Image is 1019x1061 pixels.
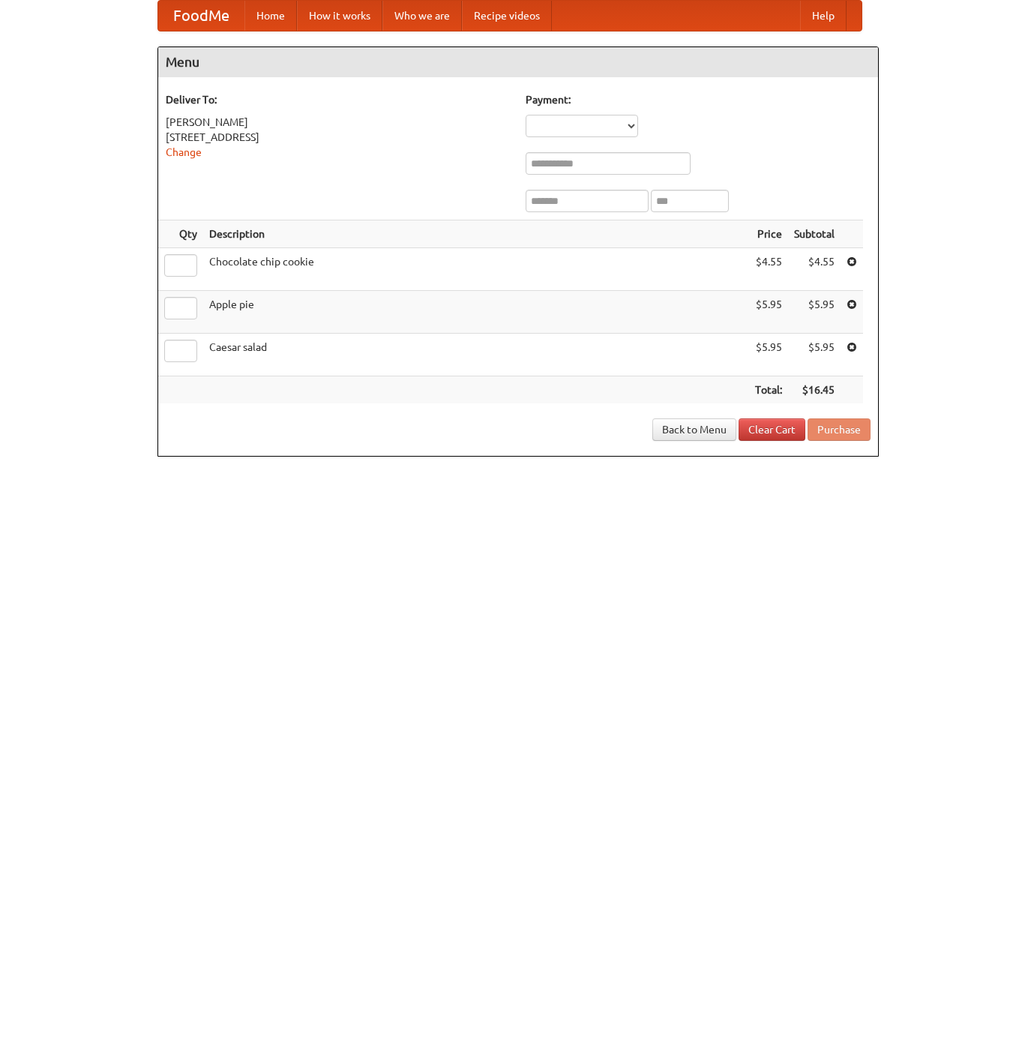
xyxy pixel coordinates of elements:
[166,146,202,158] a: Change
[788,376,841,404] th: $16.45
[739,418,805,441] a: Clear Cart
[788,291,841,334] td: $5.95
[158,220,203,248] th: Qty
[158,47,878,77] h4: Menu
[800,1,847,31] a: Help
[244,1,297,31] a: Home
[652,418,736,441] a: Back to Menu
[749,291,788,334] td: $5.95
[788,248,841,291] td: $4.55
[808,418,871,441] button: Purchase
[526,92,871,107] h5: Payment:
[788,334,841,376] td: $5.95
[203,248,749,291] td: Chocolate chip cookie
[749,248,788,291] td: $4.55
[203,334,749,376] td: Caesar salad
[788,220,841,248] th: Subtotal
[462,1,552,31] a: Recipe videos
[203,220,749,248] th: Description
[166,92,511,107] h5: Deliver To:
[749,334,788,376] td: $5.95
[749,220,788,248] th: Price
[749,376,788,404] th: Total:
[382,1,462,31] a: Who we are
[297,1,382,31] a: How it works
[166,130,511,145] div: [STREET_ADDRESS]
[166,115,511,130] div: [PERSON_NAME]
[203,291,749,334] td: Apple pie
[158,1,244,31] a: FoodMe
